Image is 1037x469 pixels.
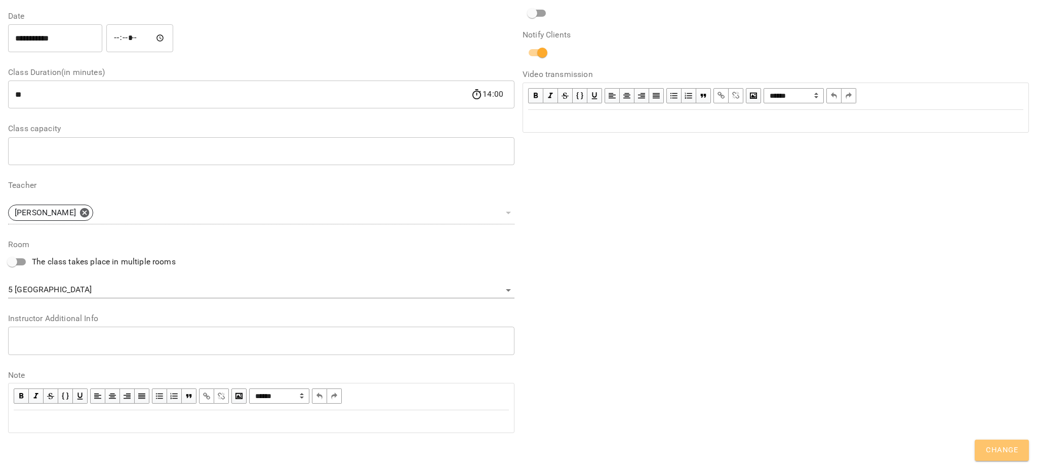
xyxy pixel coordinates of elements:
[729,88,743,103] button: Remove Link
[746,88,761,103] button: Image
[523,31,1029,39] label: Notify Clients
[826,88,842,103] button: Undo
[8,241,514,249] label: Room
[9,411,513,432] div: Edit text
[152,388,167,404] button: UL
[231,388,247,404] button: Image
[312,388,327,404] button: Undo
[682,88,696,103] button: OL
[524,110,1028,132] div: Edit text
[8,282,514,298] div: 5 [GEOGRAPHIC_DATA]
[32,256,176,268] span: The class takes place in multiple rooms
[543,88,558,103] button: Italic
[8,12,514,20] label: Date
[649,88,664,103] button: Align Justify
[587,88,602,103] button: Underline
[214,388,229,404] button: Remove Link
[573,88,587,103] button: Monospace
[558,88,573,103] button: Strikethrough
[8,202,514,224] div: [PERSON_NAME]
[696,88,711,103] button: Blockquote
[8,68,514,76] label: Class Duration(in minutes)
[605,88,620,103] button: Align Left
[199,388,214,404] button: Link
[634,88,649,103] button: Align Right
[764,88,824,103] span: Normal
[327,388,342,404] button: Redo
[105,388,120,404] button: Align Center
[182,388,196,404] button: Blockquote
[73,388,88,404] button: Underline
[90,388,105,404] button: Align Left
[764,88,824,103] select: Block type
[8,125,514,133] label: Class capacity
[15,207,76,219] p: [PERSON_NAME]
[8,371,514,379] label: Note
[620,88,634,103] button: Align Center
[713,88,729,103] button: Link
[58,388,73,404] button: Monospace
[249,388,309,404] span: Normal
[29,388,44,404] button: Italic
[8,181,514,189] label: Teacher
[666,88,682,103] button: UL
[167,388,182,404] button: OL
[249,388,309,404] select: Block type
[8,315,514,323] label: Instructor Additional Info
[528,88,543,103] button: Bold
[135,388,149,404] button: Align Justify
[975,440,1029,461] button: Change
[44,388,58,404] button: Strikethrough
[120,388,135,404] button: Align Right
[14,388,29,404] button: Bold
[523,70,1029,79] label: Video transmission
[842,88,856,103] button: Redo
[986,444,1018,457] span: Change
[8,205,93,221] div: [PERSON_NAME]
